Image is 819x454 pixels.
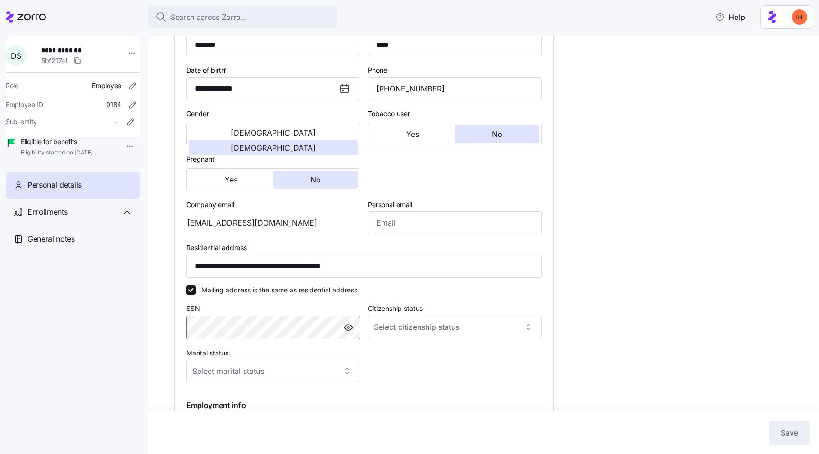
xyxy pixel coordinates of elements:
label: Mailing address is the same as residential address [196,285,357,295]
span: Personal details [27,179,82,191]
label: Marital status [186,348,228,358]
input: Select marital status [186,360,360,382]
label: Gender [186,109,209,119]
span: General notes [27,233,75,245]
span: Employee ID [6,100,43,109]
span: Search across Zorro... [171,11,247,23]
span: Employee [92,81,121,91]
span: Employment info [186,400,246,411]
span: [DEMOGRAPHIC_DATA] [231,144,316,152]
span: Enrollments [27,206,67,218]
span: No [310,176,321,183]
span: Eligible for benefits [21,137,93,146]
label: Tobacco user [368,109,410,119]
span: D S [11,52,21,60]
span: Eligibility started on [DATE] [21,149,93,157]
input: Phone [368,77,542,100]
span: - [115,117,118,127]
span: Sub-entity [6,117,37,127]
button: Search across Zorro... [148,6,337,28]
span: Yes [225,176,237,183]
label: Citizenship status [368,303,423,314]
span: No [492,130,502,138]
input: Select citizenship status [368,316,542,338]
label: Personal email [368,200,412,210]
label: Residential address [186,243,247,253]
label: Date of birth [186,65,228,75]
span: Yes [406,130,419,138]
span: [DEMOGRAPHIC_DATA] [231,129,316,136]
label: Phone [368,65,387,75]
label: SSN [186,303,200,314]
label: Pregnant [186,154,215,164]
input: Email [368,211,542,234]
span: Role [6,81,18,91]
span: Help [715,11,745,23]
label: Company email [186,200,237,210]
span: 0184 [106,100,121,109]
span: 5bf217e1 [41,56,68,65]
button: Save [769,421,810,445]
button: Help [708,8,753,27]
span: Save [781,427,798,438]
img: f3711480c2c985a33e19d88a07d4c111 [792,9,807,25]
